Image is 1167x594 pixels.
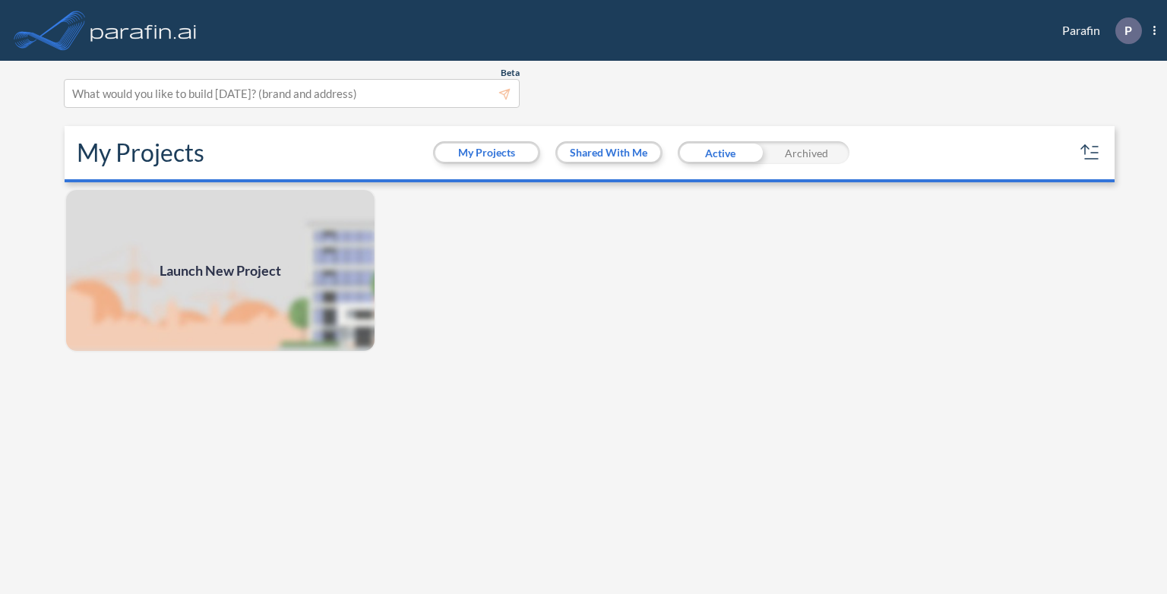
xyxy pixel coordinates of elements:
span: Beta [501,67,520,79]
div: Archived [764,141,849,164]
button: sort [1078,141,1102,165]
a: Launch New Project [65,188,376,352]
span: Launch New Project [160,261,281,281]
h2: My Projects [77,138,204,167]
div: Active [678,141,764,164]
img: add [65,188,376,352]
div: Parafin [1039,17,1156,44]
button: Shared With Me [558,144,660,162]
p: P [1124,24,1132,37]
img: logo [87,15,200,46]
button: My Projects [435,144,538,162]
